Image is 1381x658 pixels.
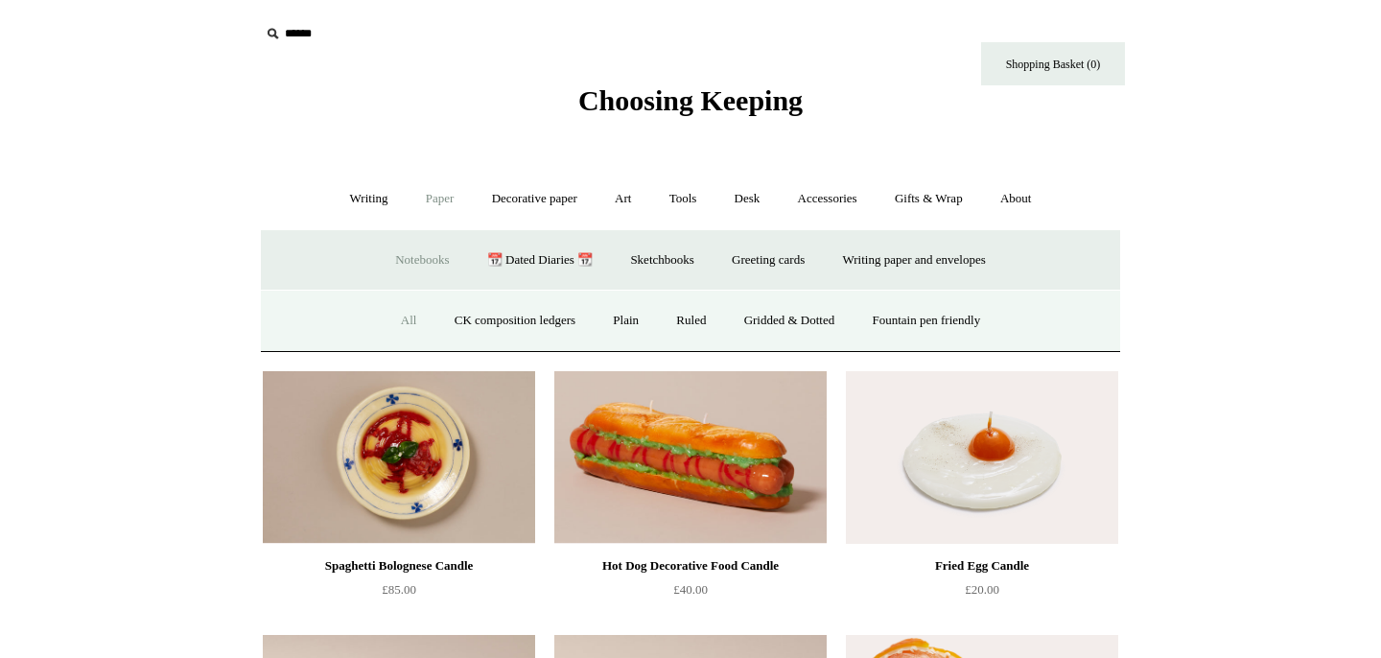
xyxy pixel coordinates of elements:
span: £20.00 [965,582,999,597]
img: Spaghetti Bolognese Candle [263,371,535,544]
a: All [384,295,434,346]
a: Spaghetti Bolognese Candle Spaghetti Bolognese Candle [263,371,535,544]
a: Hot Dog Decorative Food Candle Hot Dog Decorative Food Candle [554,371,827,544]
a: Writing paper and envelopes [826,235,1003,286]
a: Paper [409,174,472,224]
a: Desk [717,174,778,224]
a: Fountain pen friendly [855,295,998,346]
a: Ruled [659,295,723,346]
a: Greeting cards [714,235,822,286]
a: CK composition ledgers [437,295,593,346]
span: £85.00 [382,582,416,597]
a: Tools [652,174,714,224]
a: About [983,174,1049,224]
span: Choosing Keeping [578,84,803,116]
img: Fried Egg Candle [846,371,1118,544]
a: Notebooks [378,235,466,286]
a: Decorative paper [475,174,595,224]
a: Gifts & Wrap [878,174,980,224]
div: Fried Egg Candle [851,554,1113,577]
a: Writing [333,174,406,224]
a: Fried Egg Candle £20.00 [846,554,1118,633]
span: £40.00 [673,582,708,597]
div: Spaghetti Bolognese Candle [268,554,530,577]
img: Hot Dog Decorative Food Candle [554,371,827,544]
a: Sketchbooks [613,235,711,286]
a: Fried Egg Candle Fried Egg Candle [846,371,1118,544]
a: Choosing Keeping [578,100,803,113]
a: Hot Dog Decorative Food Candle £40.00 [554,554,827,633]
a: Art [597,174,648,224]
a: Shopping Basket (0) [981,42,1125,85]
div: Hot Dog Decorative Food Candle [559,554,822,577]
a: 📆 Dated Diaries 📆 [470,235,610,286]
a: Gridded & Dotted [727,295,853,346]
a: Spaghetti Bolognese Candle £85.00 [263,554,535,633]
a: Accessories [781,174,875,224]
a: Plain [596,295,656,346]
